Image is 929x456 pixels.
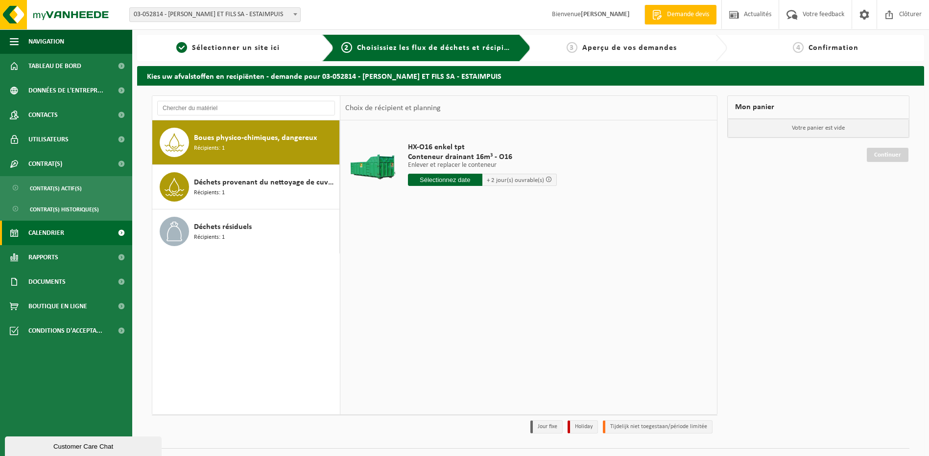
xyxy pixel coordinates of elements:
[152,165,340,209] button: Déchets provenant du nettoyage de cuves et fûts de stockage de transport Récipients: 1
[567,42,577,53] span: 3
[157,101,335,115] input: Chercher du matériel
[487,177,544,183] span: + 2 jour(s) ouvrable(s)
[809,44,858,52] span: Confirmation
[30,179,82,198] span: Contrat(s) actif(s)
[408,162,557,169] p: Enlever et replacer le conteneur
[142,42,314,54] a: 1Sélectionner un site ici
[194,144,225,153] span: Récipients: 1
[408,174,482,186] input: Sélectionnez date
[530,420,563,433] li: Jour fixe
[28,78,103,103] span: Données de l'entrepr...
[28,103,58,127] span: Contacts
[30,200,99,219] span: Contrat(s) historique(s)
[28,127,69,152] span: Utilisateurs
[28,270,66,294] span: Documents
[192,44,280,52] span: Sélectionner un site ici
[194,233,225,242] span: Récipients: 1
[137,66,924,85] h2: Kies uw afvalstoffen en recipiënten - demande pour 03-052814 - [PERSON_NAME] ET FILS SA - ESTAIMPUIS
[340,96,446,120] div: Choix de récipient et planning
[194,132,317,144] span: Boues physico-chimiques, dangereux
[568,420,598,433] li: Holiday
[408,142,557,152] span: HX-O16 enkel tpt
[5,434,164,456] iframe: chat widget
[581,11,630,18] strong: [PERSON_NAME]
[2,200,130,218] a: Contrat(s) historique(s)
[727,95,909,119] div: Mon panier
[129,7,301,22] span: 03-052814 - REMI TACK ET FILS SA - ESTAIMPUIS
[28,29,64,54] span: Navigation
[28,54,81,78] span: Tableau de bord
[2,179,130,197] a: Contrat(s) actif(s)
[582,44,677,52] span: Aperçu de vos demandes
[357,44,520,52] span: Choisissiez les flux de déchets et récipients
[176,42,187,53] span: 1
[867,148,908,162] a: Continuer
[28,152,62,176] span: Contrat(s)
[194,221,252,233] span: Déchets résiduels
[28,245,58,270] span: Rapports
[194,188,225,198] span: Récipients: 1
[152,209,340,253] button: Déchets résiduels Récipients: 1
[28,319,102,343] span: Conditions d'accepta...
[603,420,713,433] li: Tijdelijk niet toegestaan/période limitée
[644,5,716,24] a: Demande devis
[28,294,87,319] span: Boutique en ligne
[152,120,340,165] button: Boues physico-chimiques, dangereux Récipients: 1
[665,10,712,20] span: Demande devis
[130,8,300,22] span: 03-052814 - REMI TACK ET FILS SA - ESTAIMPUIS
[408,152,557,162] span: Conteneur drainant 16m³ - O16
[194,177,337,188] span: Déchets provenant du nettoyage de cuves et fûts de stockage de transport
[793,42,804,53] span: 4
[728,119,909,137] p: Votre panier est vide
[341,42,352,53] span: 2
[28,221,64,245] span: Calendrier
